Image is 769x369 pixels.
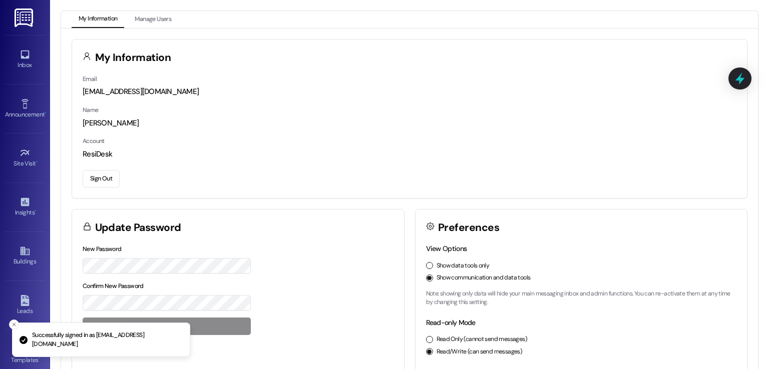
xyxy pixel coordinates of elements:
[437,273,531,282] label: Show communication and data tools
[72,11,124,28] button: My Information
[5,292,45,319] a: Leads
[83,86,736,97] div: [EMAIL_ADDRESS][DOMAIN_NAME]
[83,245,122,253] label: New Password
[5,144,45,171] a: Site Visit •
[426,244,467,253] label: View Options
[83,137,105,145] label: Account
[45,109,46,116] span: •
[9,319,19,329] button: Close toast
[426,289,737,307] p: Note: showing only data will hide your main messaging inbox and admin functions. You can re-activ...
[36,158,38,165] span: •
[437,261,490,270] label: Show data tools only
[83,106,99,114] label: Name
[5,193,45,220] a: Insights •
[128,11,178,28] button: Manage Users
[437,347,523,356] label: Read/Write (can send messages)
[83,170,120,187] button: Sign Out
[39,355,40,362] span: •
[83,282,144,290] label: Confirm New Password
[5,46,45,73] a: Inbox
[5,242,45,269] a: Buildings
[5,341,45,368] a: Templates •
[32,331,182,348] p: Successfully signed in as [EMAIL_ADDRESS][DOMAIN_NAME]
[95,52,171,63] h3: My Information
[35,207,36,214] span: •
[15,8,35,27] img: ResiDesk Logo
[95,222,181,233] h3: Update Password
[83,118,736,128] div: [PERSON_NAME]
[438,222,499,233] h3: Preferences
[437,335,527,344] label: Read Only (cannot send messages)
[83,149,736,159] div: ResiDesk
[426,318,476,327] label: Read-only Mode
[83,75,97,83] label: Email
